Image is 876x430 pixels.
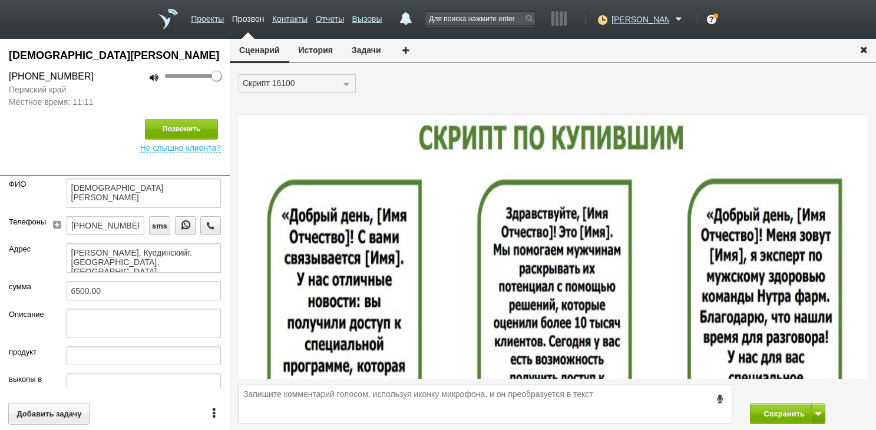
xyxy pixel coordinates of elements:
a: На главную [158,9,178,29]
span: [PERSON_NAME] [611,14,669,25]
button: Добавить задачу [8,403,90,425]
label: сумма [9,281,49,293]
button: Задачи [342,39,391,61]
span: Пермский край [9,84,106,96]
a: Проекты [191,8,224,25]
button: Позвонить [145,119,218,140]
label: выкопы в нашем отд [9,373,49,396]
div: Скрипт 16100 [243,76,338,90]
button: История [289,39,342,61]
label: Описание [9,309,49,320]
a: Вызовы [352,8,382,25]
label: Телефоны [9,216,39,228]
span: Местное время: 11:11 [9,96,106,108]
button: sms [149,216,170,235]
a: Контакты [272,8,308,25]
input: Для поиска нажмите enter [425,12,535,25]
div: ? [707,15,716,24]
input: телефон [67,216,144,235]
button: Сохранить [750,403,812,424]
label: продукт [9,346,49,358]
div: [PHONE_NUMBER] [9,70,106,84]
span: Не слышно клиента? [140,140,221,153]
a: [PERSON_NAME] [611,12,685,24]
a: Прозвон [232,8,265,25]
button: Сценарий [230,39,289,63]
label: Адрес [9,243,49,255]
label: ФИО [9,178,49,190]
div: Углинских Ольга Юрьевна [9,48,221,64]
a: Отчеты [316,8,344,25]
